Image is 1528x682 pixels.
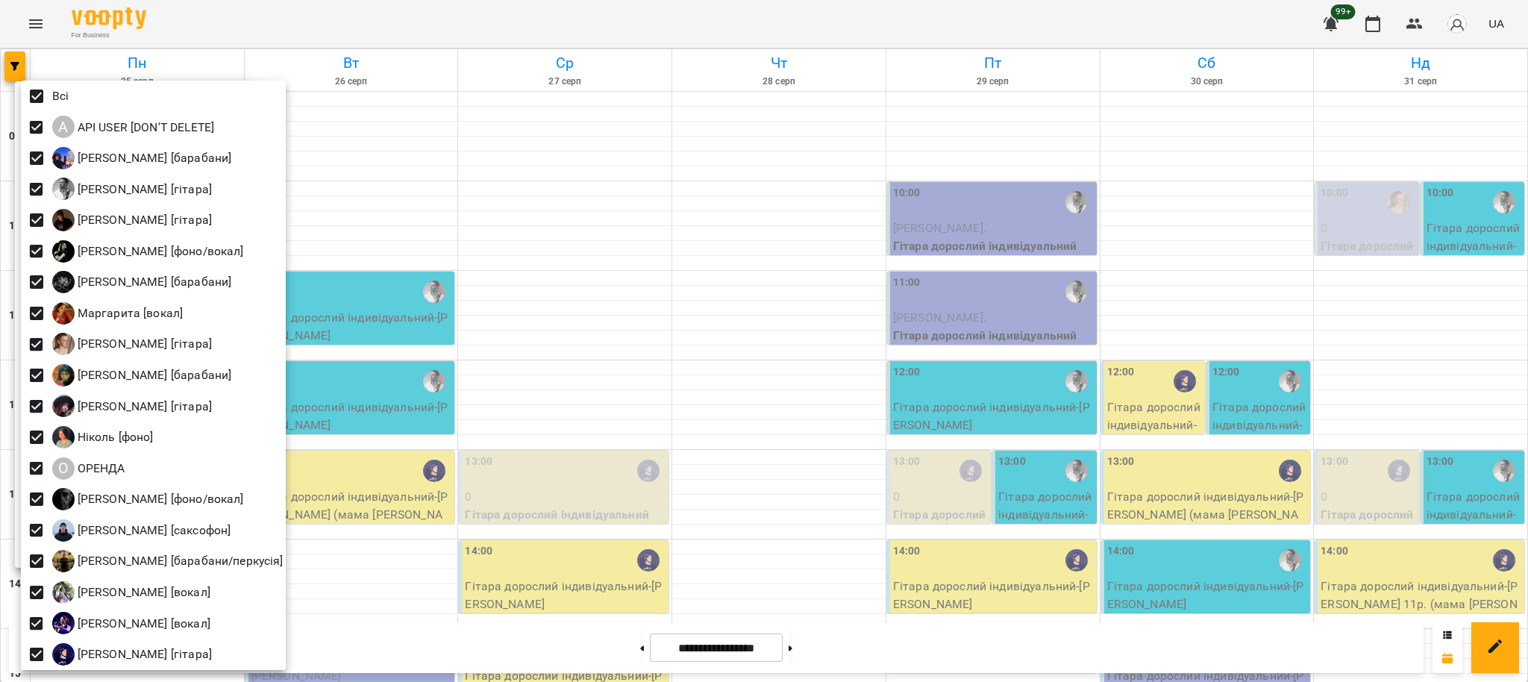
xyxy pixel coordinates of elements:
[52,209,212,231] div: Антон [гітара]
[52,581,210,604] div: Ткач Христя [вокал]
[52,364,232,387] a: Н [PERSON_NAME] [барабани]
[52,519,231,542] div: Павло [саксофон]
[52,178,75,200] img: А
[52,395,212,417] a: Н [PERSON_NAME] [гітара]
[52,302,75,325] img: М
[52,581,210,604] a: Т [PERSON_NAME] [вокал]
[75,304,184,322] p: Маргарита [вокал]
[75,149,232,167] p: [PERSON_NAME] [барабани]
[52,302,184,325] div: Маргарита [вокал]
[52,457,75,480] div: О
[52,488,75,510] img: О
[52,581,75,604] img: Т
[52,488,244,510] a: О [PERSON_NAME] [фоно/вокал]
[75,181,212,198] p: [PERSON_NAME] [гітара]
[52,550,284,572] a: С [PERSON_NAME] [барабани/перкусія]
[75,615,210,633] p: [PERSON_NAME] [вокал]
[52,612,75,634] img: Х
[75,428,154,446] p: Ніколь [фоно]
[75,522,231,539] p: [PERSON_NAME] [саксофон]
[52,457,125,480] a: О ОРЕНДА
[75,335,212,353] p: [PERSON_NAME] [гітара]
[52,209,212,231] a: А [PERSON_NAME] [гітара]
[75,119,215,137] p: API USER [DON'T DELETE]
[52,333,212,355] a: М [PERSON_NAME] [гітара]
[52,271,75,293] img: К
[52,147,75,169] img: Є
[75,211,212,229] p: [PERSON_NAME] [гітара]
[52,426,154,448] div: Ніколь [фоно]
[52,519,75,542] img: П
[75,490,244,508] p: [PERSON_NAME] [фоно/вокал]
[75,366,232,384] p: [PERSON_NAME] [барабани]
[52,550,75,572] img: С
[52,395,75,417] img: Н
[52,178,212,200] a: А [PERSON_NAME] [гітара]
[52,240,75,263] img: Д
[52,488,244,510] div: Олег [фоно/вокал]
[75,645,212,663] p: [PERSON_NAME] [гітара]
[52,116,215,138] a: A API USER [DON'T DELETE]
[52,240,244,263] div: Дарія [фоно/вокал]
[75,243,244,260] p: [PERSON_NAME] [фоно/вокал]
[52,147,232,169] a: Є [PERSON_NAME] [барабани]
[52,643,212,666] a: Я [PERSON_NAME] [гітара]
[52,178,212,200] div: Андрей Головерда [гітара]
[52,87,69,105] p: Всі
[52,209,75,231] img: А
[52,364,75,387] img: Н
[75,273,232,291] p: [PERSON_NAME] [барабани]
[52,271,232,293] a: К [PERSON_NAME] [барабани]
[52,147,232,169] div: Єгор [барабани]
[52,333,75,355] img: М
[52,457,125,480] div: ОРЕНДА
[52,240,244,263] a: Д [PERSON_NAME] [фоно/вокал]
[75,552,284,570] p: [PERSON_NAME] [барабани/перкусія]
[52,643,75,666] img: Я
[52,612,210,634] div: Христина Андреєва [вокал]
[52,426,154,448] a: Н Ніколь [фоно]
[52,643,212,666] div: Ярослав [гітара]
[52,271,232,293] div: Козаченко Євгеній [барабани]
[52,550,284,572] div: Слава Болбі [барабани/перкусія]
[75,398,212,416] p: [PERSON_NAME] [гітара]
[52,116,215,138] div: API USER [DON'T DELETE]
[75,584,210,601] p: [PERSON_NAME] [вокал]
[52,612,210,634] a: Х [PERSON_NAME] [вокал]
[52,426,75,448] img: Н
[52,116,75,138] div: A
[75,460,125,478] p: ОРЕНДА
[52,302,184,325] a: М Маргарита [вокал]
[52,519,231,542] a: П [PERSON_NAME] [саксофон]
